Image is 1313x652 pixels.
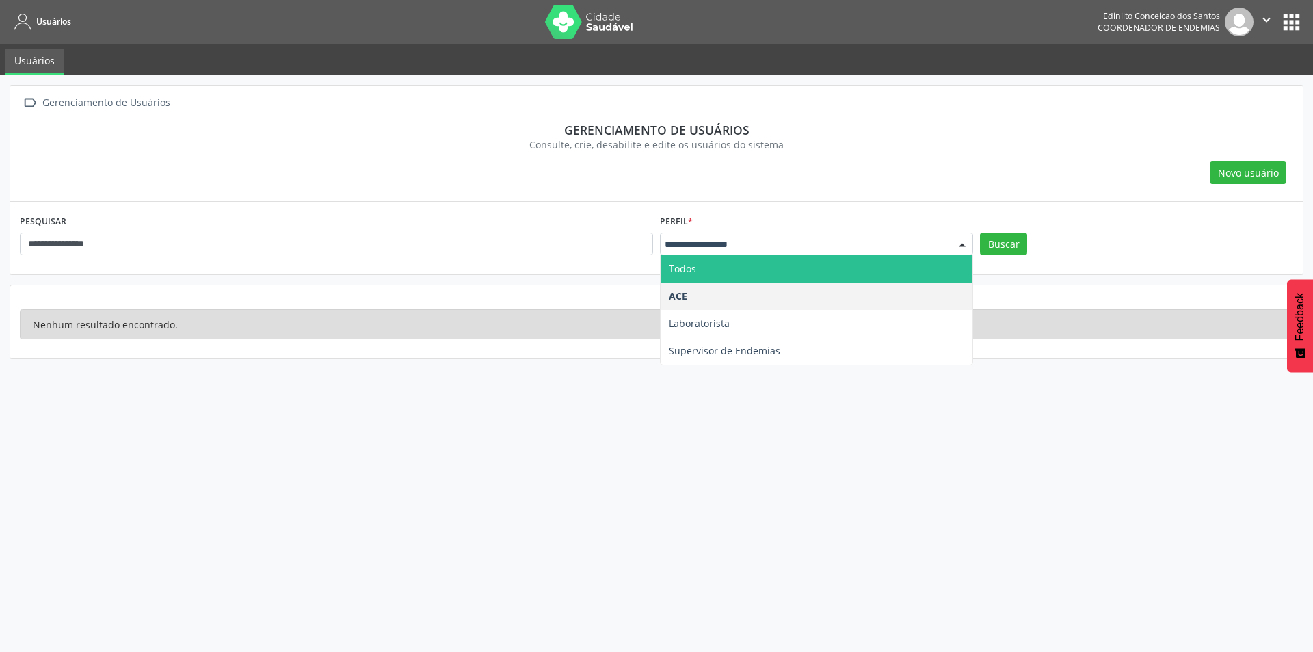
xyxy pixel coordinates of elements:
div: Edinilto Conceicao dos Santos [1098,10,1220,22]
a: Usuários [10,10,71,33]
span: Feedback [1294,293,1306,341]
span: Novo usuário [1218,166,1279,180]
button: apps [1279,10,1303,34]
label: Perfil [660,211,693,233]
a:  Gerenciamento de Usuários [20,93,172,113]
span: Supervisor de Endemias [669,344,780,357]
button: Feedback - Mostrar pesquisa [1287,279,1313,372]
button:  [1254,8,1279,36]
a: Usuários [5,49,64,75]
i:  [1259,12,1274,27]
label: PESQUISAR [20,211,66,233]
span: Laboratorista [669,317,730,330]
img: img [1225,8,1254,36]
i:  [20,93,40,113]
span: Coordenador de Endemias [1098,22,1220,34]
button: Buscar [980,233,1027,256]
div: Gerenciamento de usuários [29,122,1284,138]
div: Consulte, crie, desabilite e edite os usuários do sistema [29,138,1284,152]
button: Novo usuário [1210,161,1286,185]
div: Nenhum resultado encontrado. [20,309,1293,339]
div: Gerenciamento de Usuários [40,93,172,113]
span: ACE [669,289,687,302]
span: Usuários [36,16,71,27]
span: Todos [669,262,696,275]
